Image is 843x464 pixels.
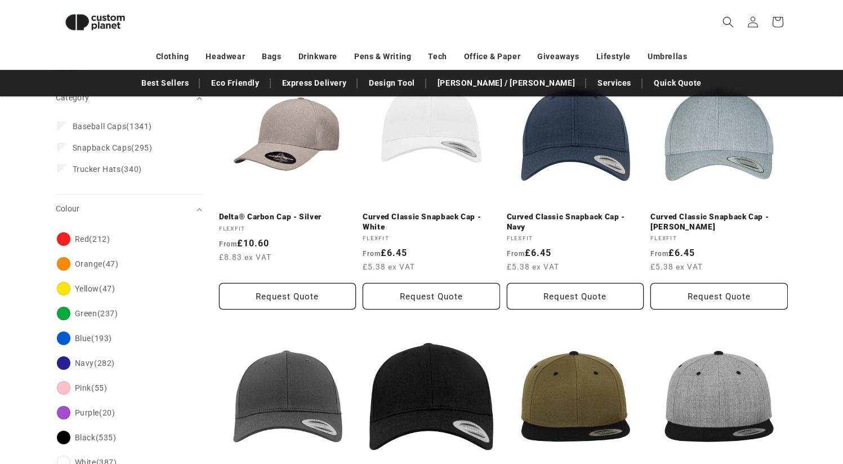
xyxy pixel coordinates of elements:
a: Curved Classic Snapback Cap - [PERSON_NAME] [650,212,788,232]
img: Custom Planet [56,5,135,40]
a: Bags [262,47,281,67]
button: Request Quote [219,283,356,310]
iframe: Chat Widget [650,342,843,464]
a: Quick Quote [648,73,707,93]
a: Eco Friendly [206,73,265,93]
a: Delta® Carbon Cap - Silver [219,212,356,222]
span: Baseball Caps [73,122,127,131]
span: Trucker Hats [73,165,121,174]
span: Colour [56,204,80,213]
summary: Search [716,10,741,34]
button: Request Quote [507,283,644,310]
summary: Colour (0 selected) [56,195,202,223]
button: Request Quote [650,283,788,310]
a: Express Delivery [276,73,353,93]
a: Headwear [206,47,245,67]
a: Lifestyle [596,47,631,67]
button: Request Quote [363,283,500,310]
a: Drinkware [298,47,337,67]
a: Design Tool [363,73,421,93]
summary: Category (0 selected) [56,83,202,112]
a: Clothing [156,47,189,67]
span: Category [56,93,90,102]
a: [PERSON_NAME] / [PERSON_NAME] [432,73,581,93]
span: (295) [73,143,153,153]
a: Umbrellas [648,47,687,67]
a: Tech [428,47,447,67]
a: Services [592,73,637,93]
span: (1341) [73,121,152,131]
a: Pens & Writing [354,47,411,67]
span: Snapback Caps [73,143,132,152]
a: Curved Classic Snapback Cap - Navy [507,212,644,232]
a: Curved Classic Snapback Cap - White [363,212,500,232]
a: Giveaways [537,47,579,67]
a: Office & Paper [464,47,520,67]
a: Best Sellers [136,73,194,93]
span: (340) [73,164,142,174]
